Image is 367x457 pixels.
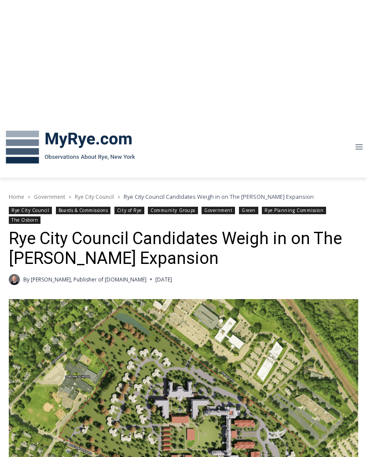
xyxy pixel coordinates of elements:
[56,207,111,214] a: Boards & Commissions
[34,193,65,201] a: Government
[69,194,71,200] span: >
[262,207,326,214] a: Rye Planning Commission
[239,207,258,214] a: Green
[9,216,40,224] a: The Osborn
[124,193,314,201] span: Rye City Council Candidates Weigh in on The [PERSON_NAME] Expansion
[28,194,30,200] span: >
[23,275,29,284] span: By
[31,276,147,283] a: [PERSON_NAME], Publisher of [DOMAIN_NAME]
[202,207,235,214] a: Government
[117,194,120,200] span: >
[9,274,20,285] a: Author image
[148,207,198,214] a: Community Groups
[9,192,358,201] nav: Breadcrumbs
[155,275,172,284] time: [DATE]
[9,207,52,214] a: Rye City Council
[9,229,358,269] h1: Rye City Council Candidates Weigh in on The [PERSON_NAME] Expansion
[75,193,114,201] a: Rye City Council
[351,140,367,154] button: Open menu
[9,193,24,201] a: Home
[114,207,144,214] a: City of Rye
